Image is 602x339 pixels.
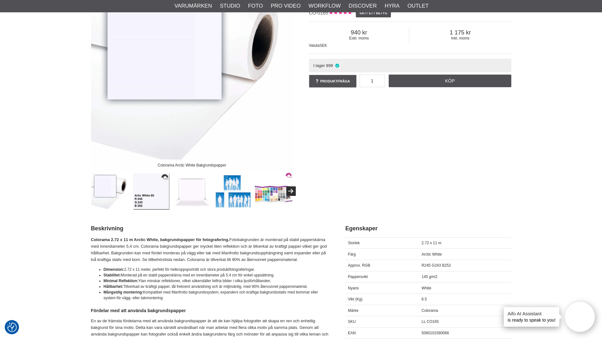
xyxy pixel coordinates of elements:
[348,286,359,290] span: Nyans
[152,160,231,171] div: Colorama Arctic White Bakgrundspapper
[385,2,399,10] a: Hyra
[104,278,330,284] li: Ytan minskar reflektioner, vilket säkerställer felfria bilder i olika ljusförhållanden.
[91,225,330,233] h2: Beskrivning
[422,286,431,290] span: White
[7,322,17,333] button: Samtyckesinställningar
[214,172,252,210] img: Seamless Paper Width Comparison
[248,2,263,10] a: Foto
[389,75,511,87] a: Köp
[348,263,370,268] span: Approx. RGB
[409,29,511,36] span: 1 175
[91,237,229,242] strong: Colorama 2.72 x 11 m Arctic White, bakgrundspapper för fotografering.
[286,186,296,196] button: Next
[508,310,556,317] h4: Aifo AI Assistant
[348,319,356,324] span: SKU
[132,172,170,210] img: Kalibrerad bildskärm Adobe RGB, Vitpunkt 6500K
[345,225,511,233] h2: Egenskaper
[348,252,356,257] span: Färg
[422,331,449,335] span: 5060101580066
[104,267,330,272] li: 2.72 x 11 meter, perfekt för helkroppsporträtt och stora produktfotograferingar.
[91,172,130,210] img: Colorama Arctic White Bakgrundspapper
[407,2,429,10] a: Outlet
[422,252,442,257] span: Arctic White
[335,63,340,68] i: I lager
[422,319,439,324] span: LL CO165
[7,323,17,332] img: Revisit consent button
[91,237,330,263] p: Fotobakgrunden är monterad på stabil papperskärna med innerdiameter 5,4 cm. Colorama bakgrundspap...
[220,2,240,10] a: Studio
[422,297,427,301] span: 6.5
[348,331,356,335] span: EAN
[173,172,211,210] img: Colorama Arctic White
[348,275,368,279] span: Pappersvikt
[422,241,441,245] span: 2.72 x 11 m
[91,307,330,314] h4: Fördelar med att använda bakgrundspapper
[348,241,360,245] span: Storlek
[104,289,330,301] li: Kompatibel med Manfrotto bakgrundssystem, expanders och kraftiga bakgrundsstativ med bommar eller...
[356,9,391,17] a: Sätt ett betyg
[104,284,330,289] li: Tillverkad av kraftigt papper, tål frekvent användning och är miljövänlig, med 90% återvunnet pap...
[422,263,451,268] span: R245 G243 B252
[328,10,352,16] div: Kundbetyg: 5.00
[104,267,124,272] strong: Dimension:
[422,275,437,279] span: 145 g/m2
[309,43,319,48] span: Valuta
[326,63,333,68] span: 999
[409,36,511,40] span: Inkl. moms
[313,63,325,68] span: I lager
[349,2,377,10] a: Discover
[104,272,330,278] li: Monterad på en stabil papperskärna med en innerdiameter på 5.4 cm för enkel uppsättning.
[271,2,301,10] a: Pro Video
[254,172,293,210] img: Order the Colorama color chart to see the colors live
[104,284,124,289] strong: Hållbarhet:
[309,10,328,15] span: CO-0165
[309,29,409,36] span: 940
[309,36,409,40] span: Exkl. moms
[504,307,559,327] div: is ready to speak to you!
[104,273,121,277] strong: Stabilitet:
[319,43,327,48] span: SEK
[422,308,438,313] span: Colorama
[348,297,362,301] span: Vikt (Kg)
[104,290,143,294] strong: Mångsidig montering:
[348,308,358,313] span: Märke
[308,2,341,10] a: Workflow
[104,279,138,283] strong: Minimal Reflektion:
[309,75,356,88] a: Produktfråga
[174,2,212,10] a: Varumärken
